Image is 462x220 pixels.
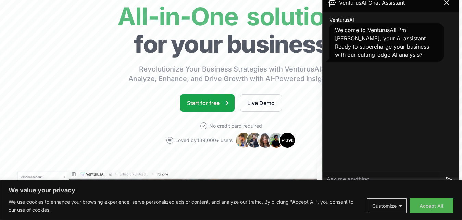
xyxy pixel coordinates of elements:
[410,198,453,213] button: Accept All
[9,198,362,214] p: We use cookies to enhance your browsing experience, serve personalized ads or content, and analyz...
[246,132,263,148] img: Avatar 2
[9,186,453,194] p: We value your privacy
[268,132,285,148] img: Avatar 4
[240,94,282,112] a: Live Demo
[257,132,274,148] img: Avatar 3
[329,16,354,23] span: VenturusAI
[367,198,407,213] button: Customize
[180,94,235,112] a: Start for free
[335,27,429,58] span: Welcome to VenturusAI! I'm [PERSON_NAME], your AI assistant. Ready to supercharge your business w...
[235,132,252,148] img: Avatar 1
